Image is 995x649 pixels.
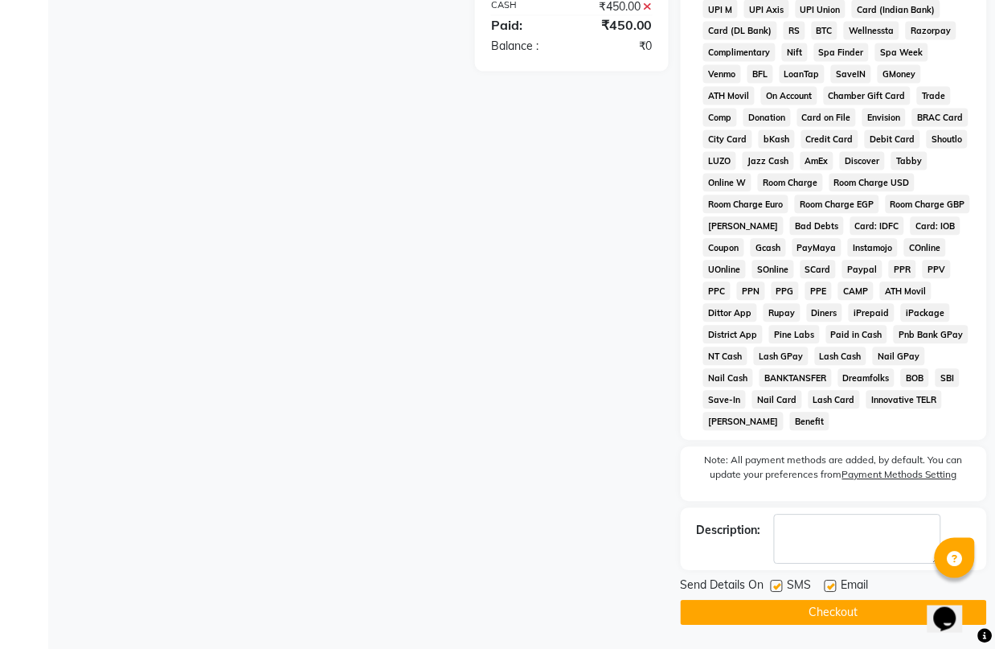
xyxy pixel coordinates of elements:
[703,239,744,257] span: Coupon
[875,43,928,62] span: Spa Week
[703,217,784,236] span: [PERSON_NAME]
[782,43,808,62] span: Nift
[703,369,753,388] span: Nail Cash
[826,326,888,344] span: Paid in Cash
[697,454,971,489] label: Note: All payment methods are added, by default. You can update your preferences from
[927,585,979,633] iframe: chat widget
[790,413,829,431] span: Benefit
[805,282,832,301] span: PPE
[801,152,834,170] span: AmEx
[841,577,869,598] span: Email
[703,304,757,322] span: Dittor App
[703,174,751,192] span: Online W
[904,239,946,257] span: COnline
[772,282,800,301] span: PPG
[862,109,906,127] span: Envision
[703,413,784,431] span: [PERSON_NAME]
[697,523,761,540] div: Description:
[840,152,885,170] span: Discover
[479,39,572,55] div: Balance :
[850,217,905,236] span: Card: IDFC
[784,22,805,40] span: RS
[936,369,960,388] span: SBI
[743,109,791,127] span: Donation
[831,65,871,84] span: SaveIN
[752,261,794,279] span: SOnline
[747,65,773,84] span: BFL
[703,130,752,149] span: City Card
[842,468,957,483] label: Payment Methods Setting
[801,130,859,149] span: Credit Card
[681,601,987,626] button: Checkout
[901,304,950,322] span: iPackage
[838,282,874,301] span: CAMP
[703,43,776,62] span: Complimentary
[880,282,932,301] span: ATH Movil
[703,391,746,409] span: Save-In
[842,261,882,279] span: Paypal
[764,304,801,322] span: Rupay
[812,22,838,40] span: BTC
[479,16,572,35] div: Paid:
[703,109,737,127] span: Comp
[780,65,825,84] span: LoanTap
[751,239,786,257] span: Gcash
[865,130,920,149] span: Debit Card
[761,87,817,105] span: On Account
[571,16,665,35] div: ₹450.00
[797,109,857,127] span: Card on File
[760,369,832,388] span: BANKTANSFER
[571,39,665,55] div: ₹0
[759,130,795,149] span: bKash
[703,326,763,344] span: District App
[844,22,899,40] span: Wellnessta
[824,87,911,105] span: Chamber Gift Card
[923,261,951,279] span: PPV
[878,65,921,84] span: GMoney
[703,152,736,170] span: LUZO
[814,43,870,62] span: Spa Finder
[703,87,755,105] span: ATH Movil
[703,65,741,84] span: Venmo
[886,195,971,214] span: Room Charge GBP
[906,22,956,40] span: Razorpay
[703,195,788,214] span: Room Charge Euro
[801,261,837,279] span: SCard
[889,261,916,279] span: PPR
[769,326,820,344] span: Pine Labs
[703,347,747,366] span: NT Cash
[815,347,867,366] span: Lash Cash
[866,391,942,409] span: Innovative TELR
[792,239,842,257] span: PayMaya
[849,304,895,322] span: iPrepaid
[873,347,925,366] span: Nail GPay
[737,282,765,301] span: PPN
[838,369,895,388] span: Dreamfolks
[901,369,929,388] span: BOB
[848,239,898,257] span: Instamojo
[790,217,844,236] span: Bad Debts
[681,577,764,598] span: Send Details On
[809,391,861,409] span: Lash Card
[795,195,879,214] span: Room Charge EGP
[703,282,731,301] span: PPC
[743,152,794,170] span: Jazz Cash
[703,22,777,40] span: Card (DL Bank)
[911,217,960,236] span: Card: IOB
[754,347,809,366] span: Lash GPay
[912,109,968,127] span: BRAC Card
[917,87,951,105] span: Trade
[788,577,812,598] span: SMS
[891,152,927,170] span: Tabby
[703,261,746,279] span: UOnline
[927,130,968,149] span: Shoutlo
[758,174,823,192] span: Room Charge
[752,391,802,409] span: Nail Card
[807,304,843,322] span: Diners
[894,326,968,344] span: Pnb Bank GPay
[829,174,915,192] span: Room Charge USD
